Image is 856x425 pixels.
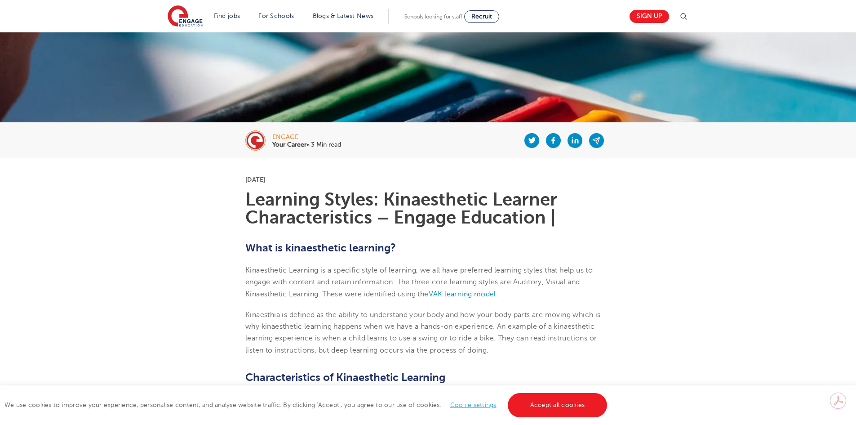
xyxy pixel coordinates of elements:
[4,402,609,408] span: We use cookies to improve your experience, personalise content, and analyse website traffic. By c...
[272,141,306,148] b: Your Career
[245,266,593,298] span: Kinaesthetic Learning is a specific style of learning, we all have preferred learning styles that...
[630,10,669,23] a: Sign up
[322,290,428,298] span: These were identified using the
[245,176,611,183] p: [DATE]
[429,290,496,298] a: VAK learning model
[272,142,341,148] p: • 3 Min read
[245,311,601,331] span: Kinaesthia is defined as the ability to understand your body and how your body parts are moving w...
[245,240,611,255] h2: What is kinaesthetic learning?
[450,402,497,408] a: Cookie settings
[214,13,240,19] a: Find jobs
[464,10,499,23] a: Recruit
[508,393,608,417] a: Accept all cookies
[404,13,462,20] span: Schools looking for staff
[168,5,203,28] img: Engage Education
[245,191,611,227] h1: Learning Styles: Kinaesthetic Learner Characteristics – Engage Education |
[245,322,597,354] span: inaesthetic learning happens when we have a hands-on experience. An example of a kinaesthetic lea...
[258,13,294,19] a: For Schools
[471,13,492,20] span: Recruit
[496,290,498,298] span: .
[272,134,341,140] div: engage
[245,371,445,384] b: Characteristics of Kinaesthetic Learning
[313,13,374,19] a: Blogs & Latest News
